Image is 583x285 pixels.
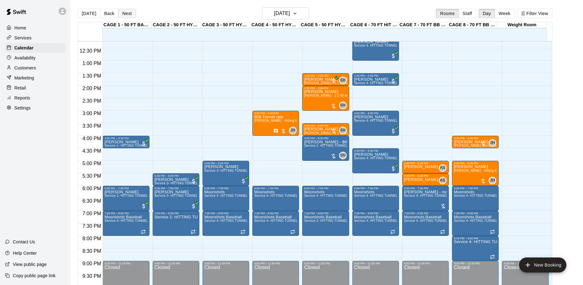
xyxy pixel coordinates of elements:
[452,161,499,186] div: 5:00 PM – 6:00 PM: John Havird - Hitting 60min 1:1 instruction
[489,177,496,184] div: John Havird
[342,77,347,84] span: Scott Hairston
[5,103,66,113] div: Settings
[14,55,36,61] p: Availability
[14,65,36,71] p: Customers
[340,152,345,159] span: SH
[81,173,103,179] span: 5:30 PM
[204,162,247,165] div: 5:00 PM – 6:00 PM
[490,229,495,234] span: Recurring event
[304,131,391,135] span: [PERSON_NAME] - 1:1 30 min Baseball Hitting instruction
[490,140,495,146] span: JH
[102,186,149,211] div: 6:00 PM – 7:00 PM: Rudy Sanchez
[304,187,347,190] div: 6:00 PM – 7:00 PM
[352,211,399,236] div: 7:00 PM – 8:00 PM: Moonshots Baseball
[102,211,149,236] div: 7:00 PM – 8:00 PM: Moonshots Baseball
[342,127,347,134] span: Scott Hairston
[302,136,349,161] div: 4:00 PM – 5:00 PM: Boulger - $85 for member lesson
[354,212,397,215] div: 7:00 PM – 8:00 PM
[342,152,347,159] span: Scott Hairston
[204,187,247,190] div: 6:00 PM – 7:00 PM
[81,123,103,129] span: 3:30 PM
[491,139,496,147] span: John Havird
[5,23,66,33] a: Home
[202,186,249,211] div: 6:00 PM – 7:00 PM: Moonshots
[204,262,247,265] div: 9:00 PM – 11:59 PM
[404,187,447,190] div: 6:00 PM – 7:00 PM
[13,250,37,256] p: Help Center
[81,148,103,154] span: 4:30 PM
[250,22,300,28] div: CAGE 4 - 50 FT HYBRID BB/SB
[340,127,345,134] span: SH
[153,186,199,211] div: 6:00 PM – 7:00 PM: Lou Benedetto
[402,186,449,211] div: 6:00 PM – 7:00 PM: Ashbaugh - mound needed
[104,219,184,222] span: Service 4- HITTING TUNNEL RENTAL - 70ft Baseball
[441,164,446,172] span: Anthony Slama
[352,148,399,173] div: 4:30 PM – 5:30 PM: Riley Flynn
[302,86,349,111] div: 2:00 PM – 3:00 PM: Scott Hairston - 1:1 60 min Baseball Hitting instruction
[5,83,66,93] a: Retail
[204,212,247,215] div: 7:00 PM – 8:00 PM
[254,212,297,215] div: 7:00 PM – 8:00 PM
[454,237,497,240] div: 8:00 PM – 9:00 PM
[354,81,434,85] span: Service 4- HITTING TUNNEL RENTAL - 70ft Baseball
[104,194,219,197] span: Service 1- HITTING TUNNEL RENTAL - 50ft Baseball w/ Auto/Manual Feeder
[340,102,345,109] span: SH
[404,162,447,165] div: 5:00 PM – 5:30 PM
[81,136,103,141] span: 4:00 PM
[14,45,34,51] p: Calendar
[254,187,297,190] div: 6:00 PM – 7:00 PM
[304,74,347,77] div: 1:30 PM – 2:00 PM
[436,9,459,18] button: Rooms
[81,61,103,66] span: 1:00 PM
[155,187,197,190] div: 6:00 PM – 7:00 PM
[5,93,66,103] a: Reports
[454,169,526,172] span: [PERSON_NAME] - Hitting 60min 1:1 instruction
[454,187,497,190] div: 6:00 PM – 7:00 PM
[304,219,384,222] span: Service 2- HITTING TUNNEL RENTAL - 50ft Baseball
[240,229,245,234] span: Recurring event
[104,137,147,140] div: 4:00 PM – 4:30 PM
[352,36,399,61] div: 12:00 PM – 1:00 PM: Brad Solak
[519,257,566,272] button: add
[354,156,434,160] span: Service 4- HITTING TUNNEL RENTAL - 70ft Baseball
[330,78,337,84] span: All customers have paid
[254,262,297,265] div: 9:00 PM – 11:59 PM
[402,173,449,186] div: 5:30 PM – 6:00 PM: Anthony Slama 1:1 30min pitching lesson
[300,22,349,28] div: CAGE 5 - 50 FT HYBRID SB/BB
[104,262,147,265] div: 9:00 PM – 11:59 PM
[402,161,449,173] div: 5:00 PM – 5:30 PM: Anthony Slama 1:1 30min pitching lesson
[81,236,103,241] span: 8:00 PM
[155,181,233,185] span: Service 3- HITTING TUNNEL RENTAL - 50ft Softball
[204,169,282,172] span: Service 3- HITTING TUNNEL RENTAL - 50ft Softball
[5,53,66,63] a: Availability
[254,219,334,222] span: Service 4- HITTING TUNNEL RENTAL - 70ft Baseball
[452,136,499,148] div: 4:00 PM – 4:30 PM: John Havird 30min 1:1 pitching Lesson (ages under 10yrs old)
[439,164,446,172] div: Anthony Slama
[13,272,55,279] p: Copy public page link
[254,194,334,197] span: Service 4- HITTING TUNNEL RENTAL - 70ft Baseball
[454,219,533,222] span: Service 4- HITTING TUNNEL RENTAL - 70ft Baseball
[5,73,66,83] a: Marketing
[304,262,347,265] div: 9:00 PM – 11:59 PM
[302,123,349,136] div: 3:30 PM – 4:00 PM: Scott Hairston - 1:1 30 min Baseball Hitting instruction
[448,22,497,28] div: CAGE 8 - 70 FT BB (w/ pitching mound)
[240,178,247,184] span: All customers have paid
[517,9,552,18] button: Filter View
[504,262,547,265] div: 9:00 PM – 11:59 PM
[81,161,103,166] span: 5:00 PM
[452,211,499,236] div: 7:00 PM – 8:00 PM: Moonshots Baseball
[5,63,66,73] a: Customers
[5,43,66,53] div: Calendar
[399,22,448,28] div: CAGE 7 - 70 FT BB (w/ pitching mound)
[78,9,100,18] button: [DATE]
[5,33,66,43] a: Services
[304,137,347,140] div: 4:00 PM – 5:00 PM
[78,48,102,53] span: 12:30 PM
[81,86,103,91] span: 2:00 PM
[302,211,349,236] div: 7:00 PM – 8:00 PM: Moonshots Baseball
[304,81,391,85] span: [PERSON_NAME] - 1:1 30 min Baseball Hitting instruction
